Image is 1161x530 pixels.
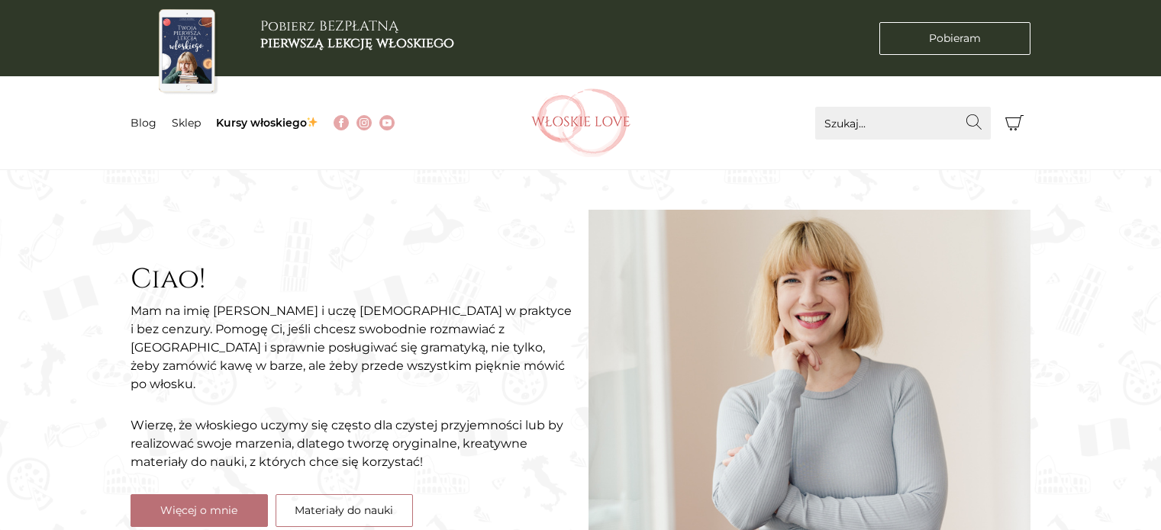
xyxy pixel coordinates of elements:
[131,494,268,527] a: Więcej o mnie
[531,88,630,157] img: Włoskielove
[815,107,991,140] input: Szukaj...
[131,263,573,296] h2: Ciao!
[307,117,318,127] img: ✨
[131,302,573,393] p: Mam na imię [PERSON_NAME] i uczę [DEMOGRAPHIC_DATA] w praktyce i bez cenzury. Pomogę Ci, jeśli ch...
[172,116,201,130] a: Sklep
[131,116,156,130] a: Blog
[131,416,573,471] p: Wierzę, że włoskiego uczymy się często dla czystej przyjemności lub by realizować swoje marzenia,...
[929,31,981,47] span: Pobieram
[276,494,413,527] a: Materiały do nauki
[260,34,454,53] b: pierwszą lekcję włoskiego
[216,116,319,130] a: Kursy włoskiego
[998,107,1031,140] button: Koszyk
[879,22,1030,55] a: Pobieram
[260,18,454,51] h3: Pobierz BEZPŁATNĄ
